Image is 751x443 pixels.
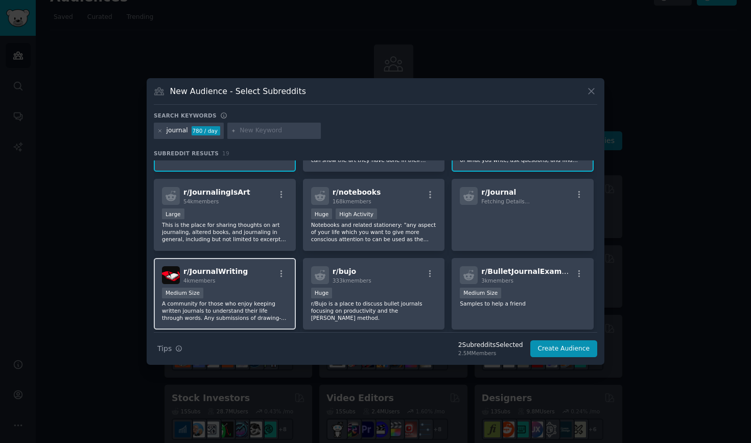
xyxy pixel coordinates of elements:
p: Samples to help a friend [460,300,585,307]
span: r/ BulletJournalExamples [481,267,578,275]
span: Fetching Details... [481,198,529,204]
h3: New Audience - Select Subreddits [170,86,306,97]
div: 780 / day [192,126,220,135]
div: High Activity [336,208,377,219]
span: r/ JournalingIsArt [183,188,250,196]
div: 2 Subreddit s Selected [458,341,523,350]
div: Large [162,208,184,219]
img: JournalWriting [162,266,180,284]
p: Notebooks and related stationery: "any aspect of your life which you want to give more conscious ... [311,221,437,243]
div: Huge [311,288,333,298]
div: 2.5M Members [458,349,523,357]
span: 4k members [183,277,216,284]
p: A community for those who enjoy keeping written journals to understand their life through words. ... [162,300,288,321]
span: 168k members [333,198,371,204]
span: 54k members [183,198,219,204]
span: Tips [157,343,172,354]
span: r/ Journal [481,188,516,196]
span: 333k members [333,277,371,284]
span: Subreddit Results [154,150,219,157]
h3: Search keywords [154,112,217,119]
span: r/ bujo [333,267,356,275]
p: r/Bujo is a place to discuss bullet journals focusing on productivity and the [PERSON_NAME] method. [311,300,437,321]
p: This is the place for sharing thoughts on art journaling, altered books, and journaling in genera... [162,221,288,243]
div: Medium Size [162,288,203,298]
span: r/ notebooks [333,188,381,196]
button: Create Audience [530,340,598,358]
input: New Keyword [240,126,317,135]
div: journal [167,126,188,135]
div: Huge [311,208,333,219]
span: r/ JournalWriting [183,267,248,275]
div: Medium Size [460,288,501,298]
span: 19 [222,150,229,156]
button: Tips [154,340,186,358]
span: 3k members [481,277,513,284]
